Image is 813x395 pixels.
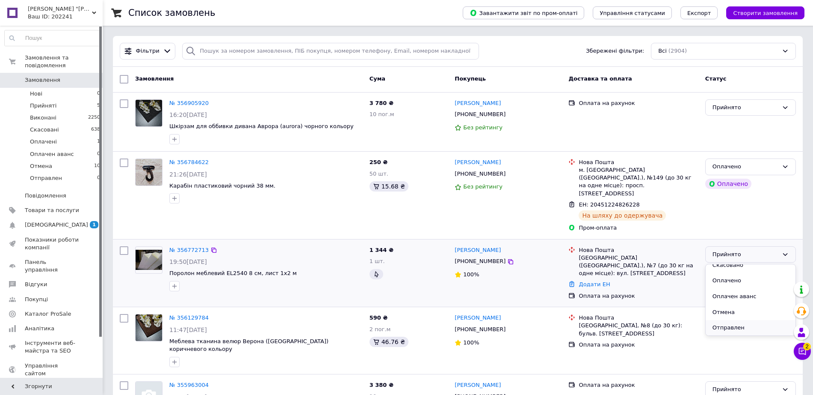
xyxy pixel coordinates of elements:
[705,75,727,82] span: Статус
[97,150,100,158] span: 0
[712,103,778,112] div: Прийнято
[455,111,506,117] span: [PHONE_NUMBER]
[455,75,486,82] span: Покупець
[370,75,385,82] span: Cума
[97,102,100,110] span: 5
[803,343,811,350] span: 2
[135,99,163,127] a: Фото товару
[25,362,79,377] span: Управління сайтом
[88,114,100,122] span: 2250
[579,314,698,322] div: Нова Пошта
[30,138,57,146] span: Оплачені
[25,258,79,274] span: Панель управління
[706,273,795,289] li: Оплачено
[25,54,103,69] span: Замовлення та повідомлення
[169,247,209,253] a: № 356772713
[135,159,163,186] a: Фото товару
[169,270,297,276] span: Поролон меблевий EL2540 8 см, лист 1х2 м
[455,258,506,264] span: [PHONE_NUMBER]
[25,281,47,288] span: Відгуки
[136,314,162,341] img: Фото товару
[370,111,394,117] span: 10 пог.м
[687,10,711,16] span: Експорт
[25,296,48,303] span: Покупці
[680,6,718,19] button: Експорт
[25,339,79,355] span: Інструменти веб-майстра та SEO
[97,90,100,98] span: 0
[136,159,162,186] img: Фото товару
[135,314,163,341] a: Фото товару
[579,166,698,197] div: м. [GEOGRAPHIC_DATA] ([GEOGRAPHIC_DATA].), №149 (до 30 кг на одне місце): просп. [STREET_ADDRESS]
[370,382,393,388] span: 3 380 ₴
[136,47,160,55] span: Фільтри
[455,171,506,177] span: [PHONE_NUMBER]
[30,150,74,158] span: Оплачен аванс
[705,179,751,189] div: Оплачено
[135,75,174,82] span: Замовлення
[169,382,209,388] a: № 355963004
[30,126,59,134] span: Скасовані
[169,258,207,265] span: 19:50[DATE]
[169,314,209,321] a: № 356129784
[97,138,100,146] span: 1
[370,247,393,253] span: 1 344 ₴
[370,314,388,321] span: 590 ₴
[712,385,778,394] div: Прийнято
[94,162,100,170] span: 10
[25,310,71,318] span: Каталог ProSale
[706,305,795,320] li: Отмена
[712,162,778,171] div: Оплачено
[593,6,672,19] button: Управління статусами
[90,221,98,228] span: 1
[25,76,60,84] span: Замовлення
[579,381,698,389] div: Оплата на рахунок
[370,100,393,106] span: 3 780 ₴
[718,9,804,16] a: Створити замовлення
[463,6,584,19] button: Завантажити звіт по пром-оплаті
[586,47,644,55] span: Збережені фільтри:
[579,99,698,107] div: Оплата на рахунок
[25,192,66,200] span: Повідомлення
[169,171,207,178] span: 21:26[DATE]
[128,8,215,18] h1: Список замовлень
[169,159,209,165] a: № 356784622
[600,10,665,16] span: Управління статусами
[5,30,101,46] input: Пошук
[97,174,100,182] span: 0
[470,9,577,17] span: Завантажити звіт по пром-оплаті
[136,100,162,126] img: Фото товару
[579,281,610,287] a: Додати ЕН
[579,159,698,166] div: Нова Пошта
[579,201,639,208] span: ЕН: 20451224826228
[658,47,667,55] span: Всі
[136,250,162,270] img: Фото товару
[169,111,207,118] span: 16:20[DATE]
[169,183,275,189] a: Карабін пластиковий чорний 38 мм.
[169,123,354,129] span: Шкірзам для оббивки дивана Аврора (aurora) чорного кольору
[28,5,92,13] span: Ательє "OSHMANIN"
[182,43,479,60] input: Пошук за номером замовлення, ПІБ покупця, номером телефону, Email, номером накладної
[25,325,54,332] span: Аналітика
[794,343,811,360] button: Чат з покупцем2
[169,100,209,106] a: № 356905920
[712,250,778,259] div: Прийнято
[455,99,501,108] a: [PERSON_NAME]
[579,292,698,300] div: Оплата на рахунок
[463,271,479,278] span: 100%
[455,381,501,389] a: [PERSON_NAME]
[463,183,503,190] span: Без рейтингу
[25,236,79,251] span: Показники роботи компанії
[30,102,56,110] span: Прийняті
[455,159,501,167] a: [PERSON_NAME]
[579,341,698,349] div: Оплата на рахунок
[169,338,328,353] a: Меблева тканина велюр Верона ([GEOGRAPHIC_DATA]) коричневого кольору
[455,314,501,322] a: [PERSON_NAME]
[25,206,79,214] span: Товари та послуги
[169,326,207,333] span: 11:47[DATE]
[579,322,698,337] div: [GEOGRAPHIC_DATA], №8 (до 30 кг): бульв. [STREET_ADDRESS]
[579,224,698,232] div: Пром-оплата
[370,258,385,264] span: 1 шт.
[30,90,42,98] span: Нові
[463,339,479,346] span: 100%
